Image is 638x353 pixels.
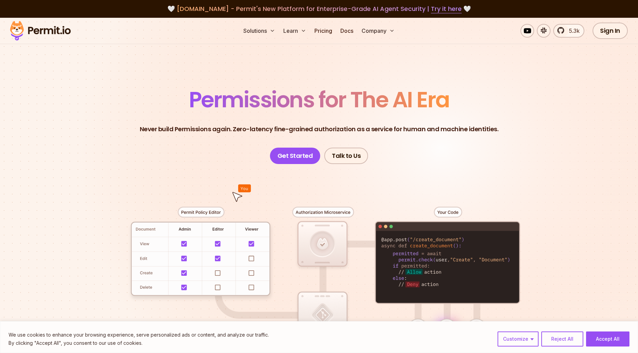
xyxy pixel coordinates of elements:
a: Pricing [312,24,335,38]
button: Reject All [541,331,583,347]
p: Never build Permissions again. Zero-latency fine-grained authorization as a service for human and... [140,124,499,134]
a: 5.3k [553,24,584,38]
span: 5.3k [565,27,580,35]
a: Sign In [593,23,628,39]
span: [DOMAIN_NAME] - Permit's New Platform for Enterprise-Grade AI Agent Security | [177,4,462,13]
p: By clicking "Accept All", you consent to our use of cookies. [9,339,269,347]
button: Company [359,24,397,38]
span: Permissions for The AI Era [189,84,449,115]
button: Customize [498,331,539,347]
a: Docs [338,24,356,38]
a: Get Started [270,148,321,164]
img: Permit logo [7,19,74,42]
button: Solutions [241,24,278,38]
a: Try it here [431,4,462,13]
button: Accept All [586,331,629,347]
a: Talk to Us [324,148,368,164]
button: Learn [281,24,309,38]
div: 🤍 🤍 [16,4,622,14]
p: We use cookies to enhance your browsing experience, serve personalized ads or content, and analyz... [9,331,269,339]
